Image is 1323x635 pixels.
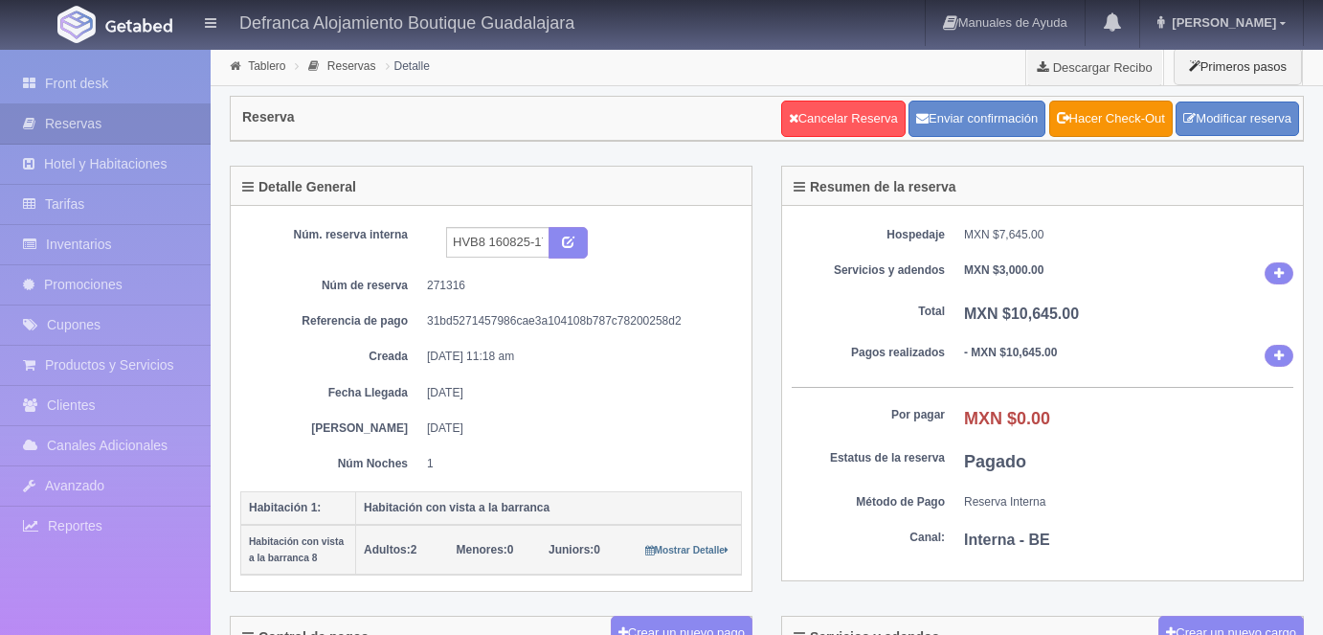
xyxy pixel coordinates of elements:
span: [PERSON_NAME] [1167,15,1276,30]
dt: [PERSON_NAME] [255,420,408,437]
b: MXN $10,645.00 [964,306,1079,322]
small: Habitación con vista a la barranca 8 [249,536,344,563]
dt: Pagos realizados [792,345,945,361]
b: Habitación 1: [249,501,321,514]
dt: Hospedaje [792,227,945,243]
dt: Estatus de la reserva [792,450,945,466]
button: Enviar confirmación [908,101,1045,137]
strong: Adultos: [364,543,411,556]
dd: 31bd5271457986cae3a104108b787c78200258d2 [427,313,728,329]
dt: Creada [255,349,408,365]
img: Getabed [105,18,172,33]
dd: [DATE] [427,420,728,437]
dt: Servicios y adendos [792,262,945,279]
button: Primeros pasos [1174,48,1302,85]
dd: [DATE] [427,385,728,401]
h4: Resumen de la reserva [794,180,956,194]
dt: Método de Pago [792,494,945,510]
dd: [DATE] 11:18 am [427,349,728,365]
strong: Menores: [457,543,507,556]
img: Getabed [57,6,96,43]
span: 0 [549,543,600,556]
dd: 271316 [427,278,728,294]
dt: Núm Noches [255,456,408,472]
th: Habitación con vista a la barranca [356,491,742,525]
dt: Total [792,304,945,320]
h4: Defranca Alojamiento Boutique Guadalajara [239,10,574,34]
strong: Juniors: [549,543,594,556]
a: Modificar reserva [1176,102,1299,137]
b: MXN $3,000.00 [964,263,1043,277]
b: Interna - BE [964,532,1050,548]
a: Cancelar Reserva [781,101,906,137]
b: - MXN $10,645.00 [964,346,1057,359]
h4: Reserva [242,110,295,125]
a: Descargar Recibo [1026,48,1163,86]
dd: 1 [427,456,728,472]
span: 2 [364,543,416,556]
dt: Núm de reserva [255,278,408,294]
a: Reservas [327,59,376,73]
dd: MXN $7,645.00 [964,227,1293,243]
b: MXN $0.00 [964,409,1050,428]
small: Mostrar Detalle [645,545,729,556]
b: Pagado [964,452,1026,471]
dt: Fecha Llegada [255,385,408,401]
dt: Por pagar [792,407,945,423]
dd: Reserva Interna [964,494,1293,510]
a: Hacer Check-Out [1049,101,1173,137]
span: 0 [457,543,514,556]
a: Tablero [248,59,285,73]
dt: Núm. reserva interna [255,227,408,243]
h4: Detalle General [242,180,356,194]
a: Mostrar Detalle [645,543,729,556]
dt: Referencia de pago [255,313,408,329]
li: Detalle [381,57,435,75]
dt: Canal: [792,530,945,546]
